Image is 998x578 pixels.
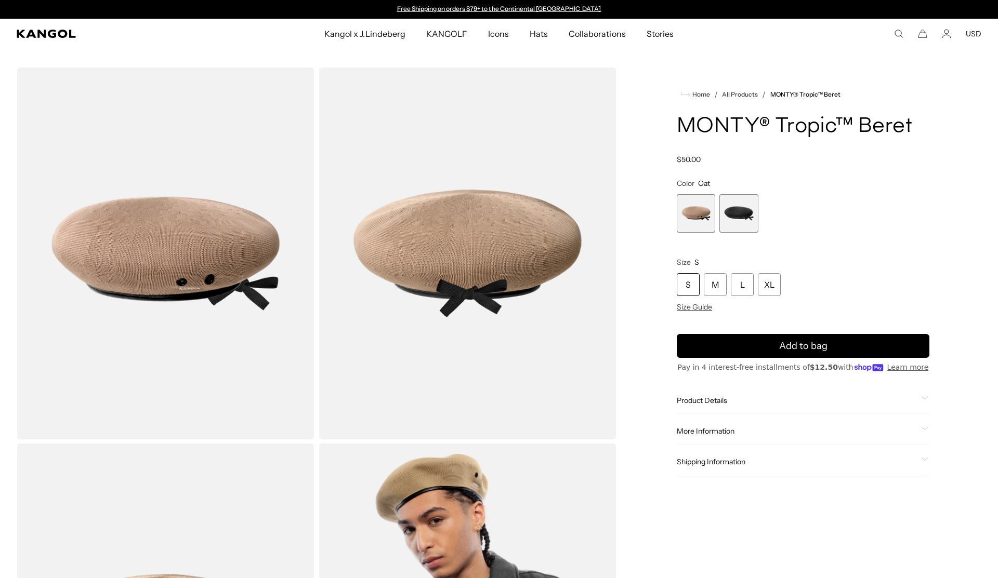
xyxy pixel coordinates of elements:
[770,91,841,98] a: MONTY® Tropic™ Beret
[966,29,981,38] button: USD
[519,19,558,49] a: Hats
[894,29,903,38] summary: Search here
[779,339,828,353] span: Add to bag
[758,273,781,296] div: XL
[677,302,712,312] span: Size Guide
[698,179,710,188] span: Oat
[758,88,766,101] li: /
[314,19,416,49] a: Kangol x J.Lindeberg
[397,5,601,12] a: Free Shipping on orders $79+ to the Continental [GEOGRAPHIC_DATA]
[636,19,684,49] a: Stories
[942,29,951,38] a: Account
[677,396,917,405] span: Product Details
[677,194,715,233] div: 1 of 2
[704,273,727,296] div: M
[677,194,715,233] label: Oat
[647,19,674,49] span: Stories
[478,19,519,49] a: Icons
[319,68,616,439] img: color-oat
[677,155,701,164] span: $50.00
[677,457,917,466] span: Shipping Information
[681,90,710,99] a: Home
[722,91,758,98] a: All Products
[530,19,548,49] span: Hats
[710,88,718,101] li: /
[677,88,929,101] nav: breadcrumbs
[17,30,215,38] a: Kangol
[731,273,754,296] div: L
[392,5,606,14] div: Announcement
[677,334,929,358] button: Add to bag
[690,91,710,98] span: Home
[569,19,625,49] span: Collaborations
[488,19,509,49] span: Icons
[677,115,929,138] h1: MONTY® Tropic™ Beret
[719,194,758,233] label: Black
[416,19,478,49] a: KANGOLF
[677,258,691,267] span: Size
[324,19,405,49] span: Kangol x J.Lindeberg
[918,29,927,38] button: Cart
[677,273,700,296] div: S
[392,5,606,14] div: 1 of 2
[719,194,758,233] div: 2 of 2
[677,426,917,436] span: More Information
[426,19,467,49] span: KANGOLF
[558,19,636,49] a: Collaborations
[694,258,699,267] span: S
[677,179,694,188] span: Color
[17,68,314,439] img: color-oat
[392,5,606,14] slideshow-component: Announcement bar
